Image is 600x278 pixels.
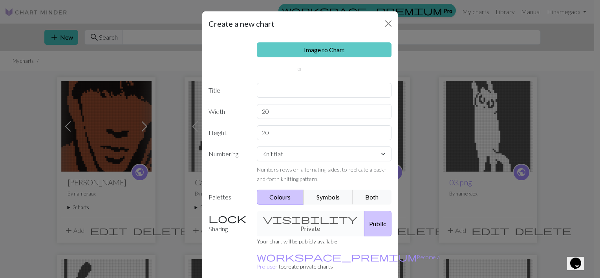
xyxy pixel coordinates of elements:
[257,251,417,262] span: workspace_premium
[304,190,353,205] button: Symbols
[257,254,440,270] a: Become a Pro user
[353,190,392,205] button: Both
[204,83,252,98] label: Title
[257,190,304,205] button: Colours
[257,238,337,245] small: Your chart will be publicly available
[204,146,252,183] label: Numbering
[204,190,252,205] label: Palettes
[209,18,274,29] h5: Create a new chart
[382,17,395,30] button: Close
[364,211,391,236] button: Public
[567,247,592,270] iframe: chat widget
[257,166,386,182] small: Numbers rows on alternating sides, to replicate a back-and-forth knitting pattern.
[204,211,252,236] label: Sharing
[204,125,252,140] label: Height
[257,254,440,270] small: to create private charts
[204,104,252,119] label: Width
[257,42,392,57] a: Image to Chart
